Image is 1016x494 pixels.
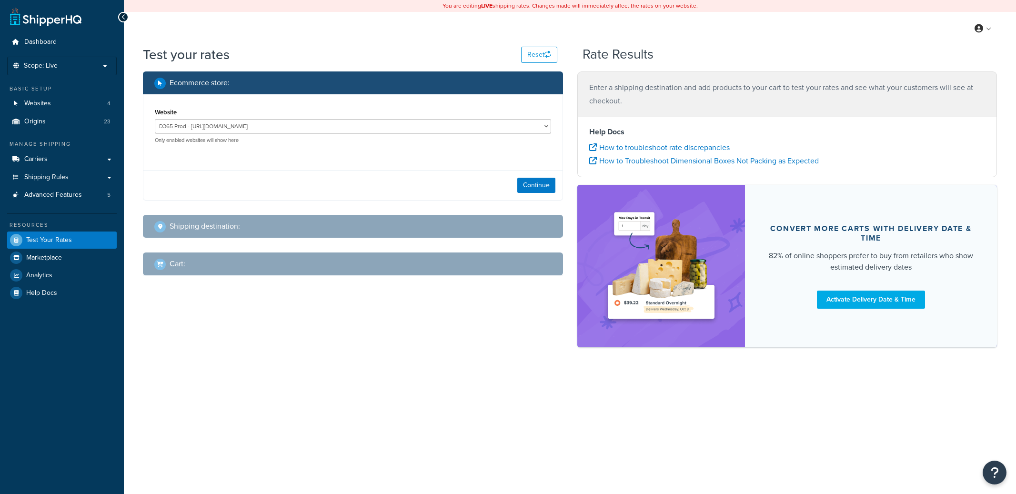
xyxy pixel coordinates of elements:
button: Open Resource Center [983,461,1006,484]
img: feature-image-ddt-36eae7f7280da8017bfb280eaccd9c446f90b1fe08728e4019434db127062ab4.png [602,199,721,333]
li: Advanced Features [7,186,117,204]
a: Test Your Rates [7,232,117,249]
li: Websites [7,95,117,112]
span: 4 [107,100,111,108]
span: Analytics [26,272,52,280]
div: Basic Setup [7,85,117,93]
span: Origins [24,118,46,126]
div: Convert more carts with delivery date & time [768,224,974,243]
span: Marketplace [26,254,62,262]
a: Websites4 [7,95,117,112]
a: How to Troubleshoot Dimensional Boxes Not Packing as Expected [589,155,819,166]
span: 23 [104,118,111,126]
span: Carriers [24,155,48,163]
span: Dashboard [24,38,57,46]
h1: Test your rates [143,45,230,64]
div: Resources [7,221,117,229]
span: 5 [107,191,111,199]
a: Help Docs [7,284,117,302]
a: How to troubleshoot rate discrepancies [589,142,730,153]
a: Marketplace [7,249,117,266]
label: Website [155,109,177,116]
h2: Ecommerce store : [170,79,230,87]
a: Activate Delivery Date & Time [817,291,925,309]
b: LIVE [481,1,493,10]
h2: Shipping destination : [170,222,240,231]
span: Websites [24,100,51,108]
a: Dashboard [7,33,117,51]
span: Help Docs [26,289,57,297]
a: Origins23 [7,113,117,131]
button: Reset [521,47,557,63]
div: 82% of online shoppers prefer to buy from retailers who show estimated delivery dates [768,250,974,273]
h4: Help Docs [589,126,986,138]
a: Analytics [7,267,117,284]
span: Scope: Live [24,62,58,70]
button: Continue [517,178,555,193]
li: Origins [7,113,117,131]
a: Shipping Rules [7,169,117,186]
h2: Rate Results [583,47,654,62]
span: Test Your Rates [26,236,72,244]
p: Only enabled websites will show here [155,137,551,144]
a: Advanced Features5 [7,186,117,204]
span: Shipping Rules [24,173,69,181]
p: Enter a shipping destination and add products to your cart to test your rates and see what your c... [589,81,986,108]
a: Carriers [7,151,117,168]
div: Manage Shipping [7,140,117,148]
h2: Cart : [170,260,185,268]
span: Advanced Features [24,191,82,199]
